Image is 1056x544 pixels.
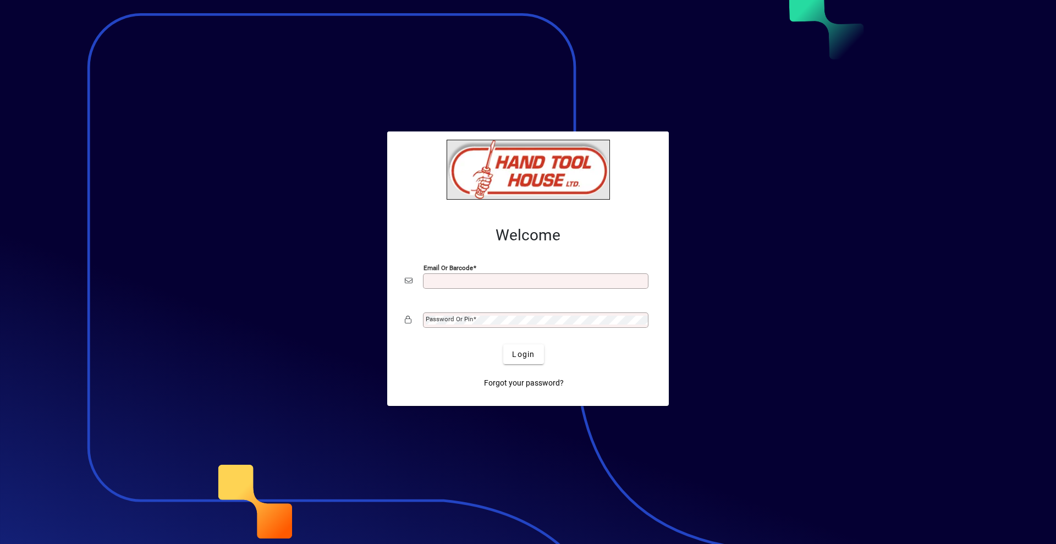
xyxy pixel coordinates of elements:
mat-label: Password or Pin [426,315,473,323]
a: Forgot your password? [480,373,568,393]
button: Login [503,344,543,364]
h2: Welcome [405,226,651,245]
span: Login [512,349,535,360]
mat-label: Email or Barcode [424,264,473,272]
span: Forgot your password? [484,377,564,389]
